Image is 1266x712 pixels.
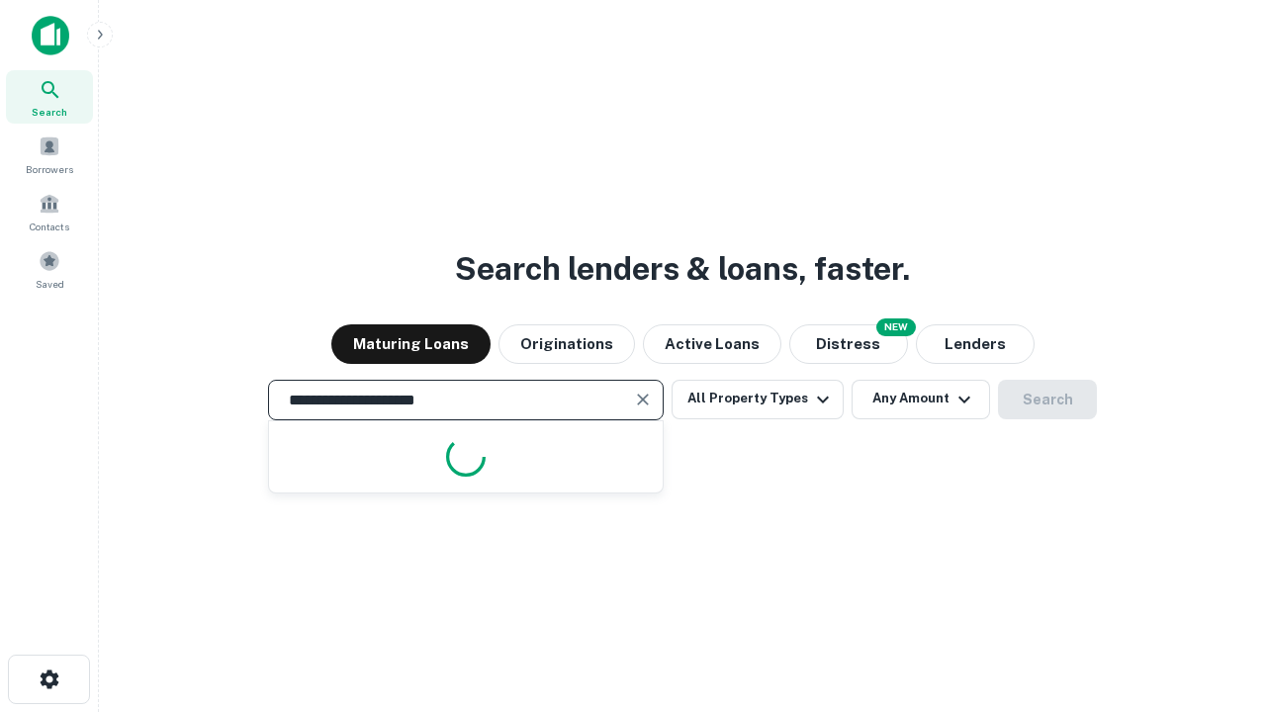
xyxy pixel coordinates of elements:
button: Maturing Loans [331,324,491,364]
h3: Search lenders & loans, faster. [455,245,910,293]
div: NEW [876,318,916,336]
a: Saved [6,242,93,296]
img: capitalize-icon.png [32,16,69,55]
button: Originations [498,324,635,364]
a: Borrowers [6,128,93,181]
button: Active Loans [643,324,781,364]
button: Any Amount [852,380,990,419]
span: Search [32,104,67,120]
a: Contacts [6,185,93,238]
button: Clear [629,386,657,413]
span: Borrowers [26,161,73,177]
button: Search distressed loans with lien and other non-mortgage details. [789,324,908,364]
span: Saved [36,276,64,292]
a: Search [6,70,93,124]
span: Contacts [30,219,69,234]
iframe: Chat Widget [1167,554,1266,649]
button: All Property Types [672,380,844,419]
button: Lenders [916,324,1035,364]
